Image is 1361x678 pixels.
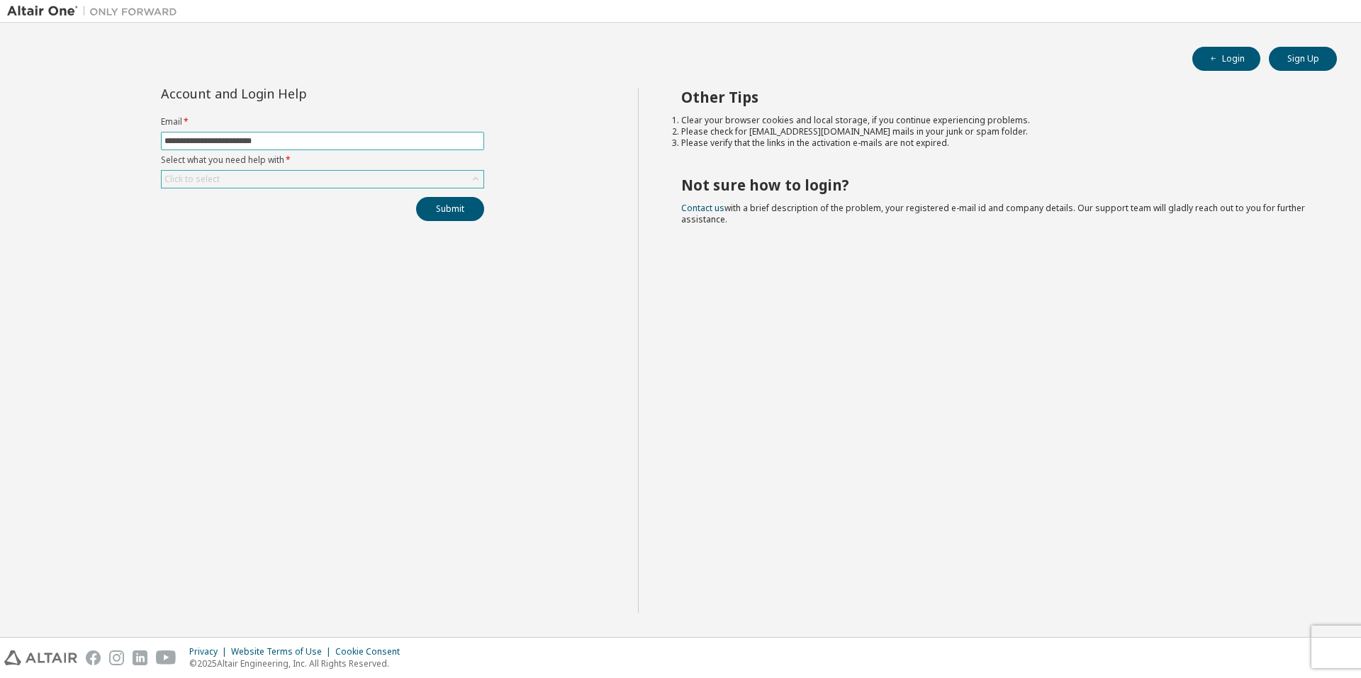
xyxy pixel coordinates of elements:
div: Account and Login Help [161,88,420,99]
img: instagram.svg [109,650,124,665]
label: Email [161,116,484,128]
img: altair_logo.svg [4,650,77,665]
li: Please check for [EMAIL_ADDRESS][DOMAIN_NAME] mails in your junk or spam folder. [681,126,1312,137]
img: facebook.svg [86,650,101,665]
span: with a brief description of the problem, your registered e-mail id and company details. Our suppo... [681,202,1305,225]
div: Website Terms of Use [231,646,335,657]
h2: Not sure how to login? [681,176,1312,194]
button: Submit [416,197,484,221]
div: Click to select [162,171,483,188]
div: Click to select [164,174,220,185]
h2: Other Tips [681,88,1312,106]
button: Sign Up [1269,47,1337,71]
div: Cookie Consent [335,646,408,657]
div: Privacy [189,646,231,657]
li: Please verify that the links in the activation e-mails are not expired. [681,137,1312,149]
img: youtube.svg [156,650,177,665]
img: linkedin.svg [133,650,147,665]
img: Altair One [7,4,184,18]
label: Select what you need help with [161,154,484,166]
a: Contact us [681,202,724,214]
button: Login [1192,47,1260,71]
p: © 2025 Altair Engineering, Inc. All Rights Reserved. [189,657,408,669]
li: Clear your browser cookies and local storage, if you continue experiencing problems. [681,115,1312,126]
